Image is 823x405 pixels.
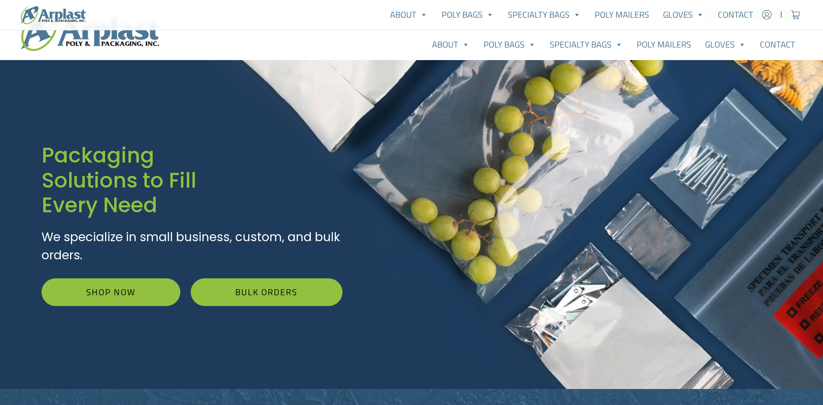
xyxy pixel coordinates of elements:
p: We specialize in small business, custom, and bulk orders. [42,228,343,265]
a: About [383,6,435,23]
a: Poly Mailers [630,36,698,53]
a: Shop Now [42,278,180,306]
h1: Packaging Solutions to Fill Every Need [42,143,343,218]
img: logo [21,12,159,51]
a: Specialty Bags [543,36,630,53]
img: logo [21,6,86,24]
a: Bulk Orders [191,278,342,306]
a: Specialty Bags [501,6,588,23]
span: | [780,10,782,20]
a: Poly Mailers [588,6,656,23]
a: Gloves [698,36,753,53]
a: Contact [753,36,802,53]
a: About [425,36,477,53]
a: Gloves [656,6,711,23]
a: Poly Bags [435,6,501,23]
a: Poly Bags [477,36,543,53]
a: Contact [711,6,760,23]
